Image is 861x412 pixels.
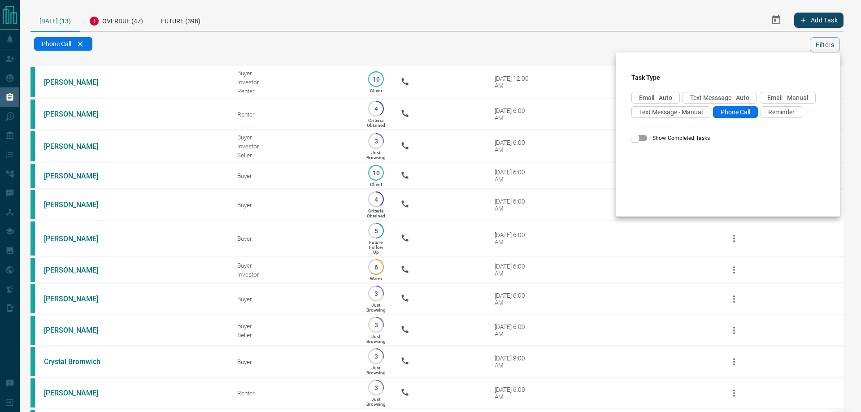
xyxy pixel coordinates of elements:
span: Email - Manual [767,94,808,101]
div: Reminder [761,106,802,118]
span: Email - Auto [639,94,672,101]
h3: Task Type [631,74,824,81]
span: Reminder [768,108,795,116]
span: Show Completed Tasks [652,134,710,142]
div: Text Message - Manual [631,106,710,118]
span: Text Messsage - Auto [690,94,749,101]
div: Text Messsage - Auto [683,92,757,104]
div: Email - Manual [760,92,816,104]
div: Email - Auto [631,92,680,104]
span: Phone Call [721,108,750,116]
div: Phone Call [713,106,758,118]
span: Text Message - Manual [639,108,703,116]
